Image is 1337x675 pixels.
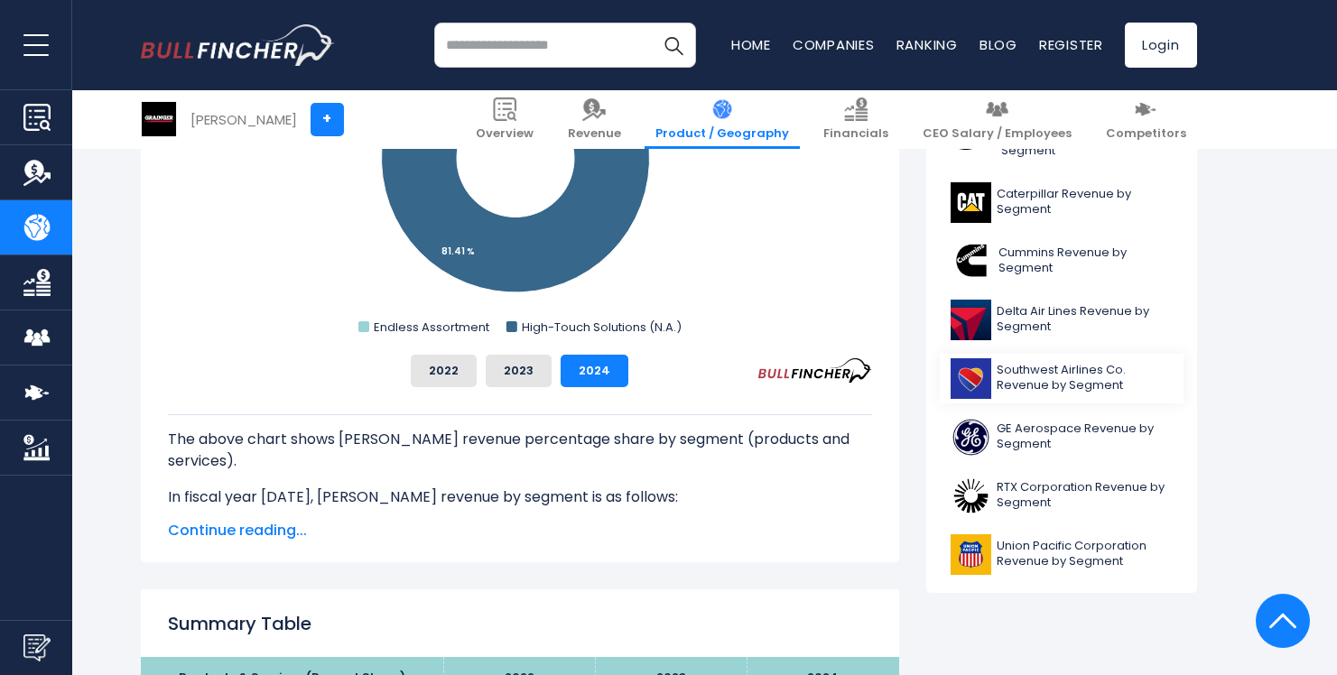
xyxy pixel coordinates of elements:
[951,476,991,516] img: RTX logo
[168,610,872,637] h2: Summary Table
[521,319,681,336] text: High-Touch Solutions (N.A.)
[912,90,1082,149] a: CEO Salary / Employees
[951,417,991,458] img: GE logo
[476,126,534,142] span: Overview
[812,90,899,149] a: Financials
[1106,126,1186,142] span: Competitors
[951,300,991,340] img: DAL logo
[896,35,958,54] a: Ranking
[311,103,344,136] a: +
[793,35,875,54] a: Companies
[731,35,771,54] a: Home
[142,102,176,136] img: GWW logo
[940,295,1184,345] a: Delta Air Lines Revenue by Segment
[1095,90,1197,149] a: Competitors
[465,90,544,149] a: Overview
[940,530,1184,579] a: Union Pacific Corporation Revenue by Segment
[411,355,477,387] button: 2022
[486,355,552,387] button: 2023
[980,35,1017,54] a: Blog
[190,109,297,130] div: [PERSON_NAME]
[651,23,696,68] button: Search
[645,90,800,149] a: Product / Geography
[168,486,872,508] p: In fiscal year [DATE], [PERSON_NAME] revenue by segment is as follows:
[141,24,335,66] a: Go to homepage
[951,241,993,282] img: CMI logo
[823,126,888,142] span: Financials
[923,126,1072,142] span: CEO Salary / Employees
[141,24,335,66] img: bullfincher logo
[557,90,632,149] a: Revenue
[997,363,1173,393] span: Southwest Airlines Co. Revenue by Segment
[940,412,1184,462] a: GE Aerospace Revenue by Segment
[168,520,872,541] span: Continue reading...
[1001,128,1173,159] span: Ryder System Revenue by Segment
[568,126,621,142] span: Revenue
[997,539,1173,569] span: Union Pacific Corporation Revenue by Segment
[441,245,475,258] tspan: 81.41 %
[1125,23,1197,68] a: Login
[940,471,1184,521] a: RTX Corporation Revenue by Segment
[997,187,1172,217] span: Caterpillar Revenue by Segment
[997,421,1173,452] span: GE Aerospace Revenue by Segment
[951,534,991,575] img: UNP logo
[374,319,489,336] text: Endless Assortment
[997,304,1173,335] span: Delta Air Lines Revenue by Segment
[561,355,628,387] button: 2024
[997,480,1173,511] span: RTX Corporation Revenue by Segment
[940,178,1184,227] a: Caterpillar Revenue by Segment
[951,358,991,399] img: LUV logo
[951,182,992,223] img: CAT logo
[940,236,1184,286] a: Cummins Revenue by Segment
[998,245,1173,276] span: Cummins Revenue by Segment
[940,354,1184,403] a: Southwest Airlines Co. Revenue by Segment
[655,126,789,142] span: Product / Geography
[1039,35,1103,54] a: Register
[168,429,872,472] p: The above chart shows [PERSON_NAME] revenue percentage share by segment (products and services).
